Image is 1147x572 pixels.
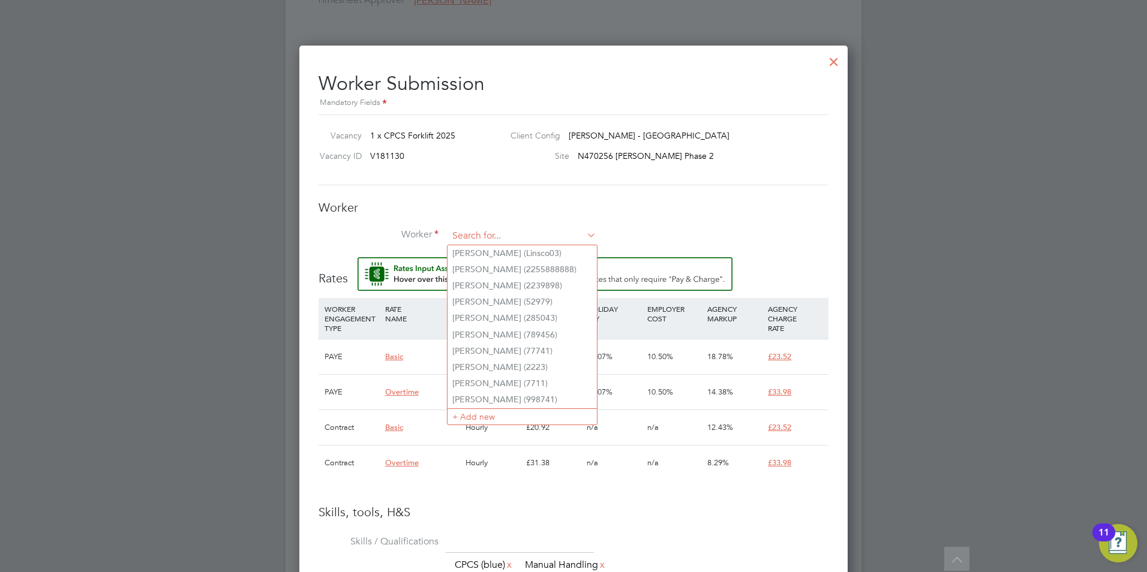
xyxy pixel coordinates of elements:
label: Vacancy ID [314,150,362,161]
li: [PERSON_NAME] (77741) [448,343,597,359]
div: EMPLOYER COST [644,298,705,329]
span: 14.38% [707,387,733,397]
span: £23.52 [768,422,791,432]
div: AGENCY MARKUP [704,298,765,329]
span: £23.52 [768,351,791,362]
div: RATE NAME [382,298,463,329]
span: n/a [587,422,598,432]
span: 10.50% [647,387,673,397]
span: 8.29% [707,457,729,468]
span: 18.78% [707,351,733,362]
span: 12.43% [707,422,733,432]
li: [PERSON_NAME] (998741) [448,392,597,408]
li: [PERSON_NAME] (285043) [448,310,597,326]
div: Hourly [463,445,523,480]
input: Search for... [448,227,596,245]
span: 12.07% [587,351,612,362]
li: [PERSON_NAME] (7711) [448,375,597,392]
li: [PERSON_NAME] (52979) [448,294,597,310]
div: AGENCY CHARGE RATE [765,298,825,339]
div: Contract [322,410,382,445]
li: [PERSON_NAME] (789456) [448,327,597,343]
span: 12.07% [587,387,612,397]
div: £31.38 [523,445,584,480]
li: [PERSON_NAME] (Linsco03) [448,245,597,261]
div: Mandatory Fields [319,97,828,110]
div: Hourly [463,410,523,445]
span: Basic [385,422,403,432]
h3: Skills, tools, H&S [319,504,828,520]
div: PAYE [322,339,382,374]
span: 10.50% [647,351,673,362]
span: Overtime [385,387,419,397]
label: Skills / Qualifications [319,535,439,548]
h3: Worker [319,200,828,215]
h2: Worker Submission [319,62,828,110]
label: Vacancy [314,130,362,141]
span: n/a [647,422,659,432]
span: £33.98 [768,457,791,468]
label: Site [501,150,569,161]
label: Client Config [501,130,560,141]
div: HOLIDAY PAY [584,298,644,329]
button: Rate Assistant [358,257,732,291]
span: N470256 [PERSON_NAME] Phase 2 [578,150,714,161]
li: [PERSON_NAME] (2255888888) [448,261,597,278]
button: Open Resource Center, 11 new notifications [1099,524,1137,562]
li: + Add new [448,408,597,425]
span: 1 x CPCS Forklift 2025 [370,130,455,141]
span: Overtime [385,457,419,468]
div: 11 [1098,532,1109,548]
span: £33.98 [768,387,791,397]
h3: Rates [319,257,828,286]
span: V181130 [370,150,404,161]
span: Basic [385,351,403,362]
label: Worker [319,228,439,241]
span: n/a [647,457,659,468]
span: [PERSON_NAME] - [GEOGRAPHIC_DATA] [569,130,729,141]
li: [PERSON_NAME] (2223) [448,359,597,375]
div: Contract [322,445,382,480]
div: £20.92 [523,410,584,445]
span: n/a [587,457,598,468]
div: PAYE [322,375,382,410]
div: WORKER ENGAGEMENT TYPE [322,298,382,339]
li: [PERSON_NAME] (2239898) [448,278,597,294]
